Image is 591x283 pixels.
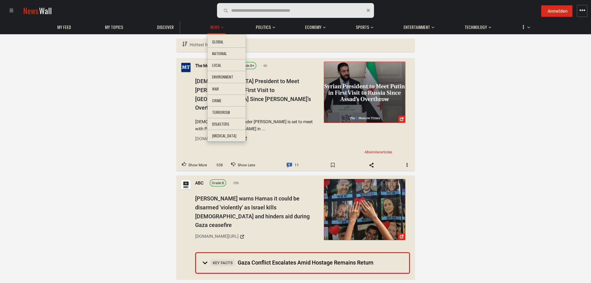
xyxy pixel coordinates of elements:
span: Anmelden [548,9,568,14]
img: Profile picture of ABC [181,180,191,189]
a: ABC [195,180,203,187]
span: Discover [157,24,174,30]
span: 538 [214,162,225,168]
button: Sports [353,18,373,33]
a: Entertainment [400,21,433,33]
button: News [207,18,226,34]
a: Grade:B [210,179,226,187]
span: Grade: [212,181,222,185]
span: 11 [295,161,299,169]
button: Downvote [226,160,260,171]
span: 20h [232,180,239,186]
span: [PERSON_NAME] warns Hamas it could be disarmed 'violently' as Israel kills [DEMOGRAPHIC_DATA] and... [195,195,310,228]
img: Profile picture of The Moscow Times [181,63,191,72]
button: Upvote [177,160,212,171]
span: Wall [39,5,52,16]
li: Terrorism [207,107,246,119]
span: Hottest News [190,42,216,47]
a: Grade:B+ [238,62,256,69]
div: [DOMAIN_NAME][URL][PERSON_NAME] [195,135,241,142]
span: My topics [105,24,123,30]
summary: Key FactsGaza Conflict Escalates Amid Hostage Remains Return [196,253,409,273]
img: Trump warns Hamas it could be disarmed 'violently' as Israel kills ... [324,179,405,240]
span: similar [369,150,380,154]
li: Global [207,36,246,48]
img: Syrian President to Meet Putin in First Visit to Russia Since Assad’s ... [324,62,405,123]
div: B+ [240,63,254,69]
li: Disasters [207,118,246,130]
span: 6h [263,63,267,69]
a: Comment [281,160,304,171]
div: [DOMAIN_NAME][URL] [195,233,239,240]
li: Environment [207,71,246,83]
a: Sports [353,21,372,33]
span: News [23,5,38,16]
button: Economy [302,18,326,33]
li: War [207,83,246,95]
a: NewsWall [23,5,52,16]
a: Technology [461,21,490,33]
a: Politics [253,21,274,33]
a: Economy [302,21,324,33]
button: Technology [461,18,491,33]
button: Anmelden [541,5,573,17]
span: Sports [356,24,369,30]
span: Entertainment [404,24,430,30]
span: Technology [464,24,487,30]
span: Share [362,160,380,170]
div: B [212,181,224,186]
span: Show More [188,161,207,169]
span: Key Facts [210,259,235,266]
button: Entertainment [400,18,434,33]
span: My Feed [57,24,71,30]
span: News [210,24,219,30]
li: Local [207,59,246,71]
a: [DOMAIN_NAME][URL][PERSON_NAME] [195,134,320,144]
a: 48similararticles [362,149,395,156]
span: Show Less [238,161,255,169]
span: Economy [305,24,321,30]
span: Gaza Conflict Escalates Amid Hostage Remains Return [210,259,373,266]
li: National [207,48,246,60]
a: The Moscow Times [195,62,232,69]
a: [DOMAIN_NAME][URL] [195,232,320,242]
span: [DEMOGRAPHIC_DATA] leader [PERSON_NAME] is set to meet with President [PERSON_NAME] in ... [195,118,320,132]
span: Politics [256,24,271,30]
span: [DEMOGRAPHIC_DATA] President to Meet [PERSON_NAME] in First Visit to [GEOGRAPHIC_DATA] Since [PER... [195,78,311,111]
a: News [207,21,223,33]
a: Hottest News [181,38,217,51]
span: Bookmark [324,160,341,170]
li: [MEDICAL_DATA] [207,130,246,142]
button: Politics [253,18,275,33]
span: 48 articles [364,150,392,154]
li: Crime [207,95,246,107]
